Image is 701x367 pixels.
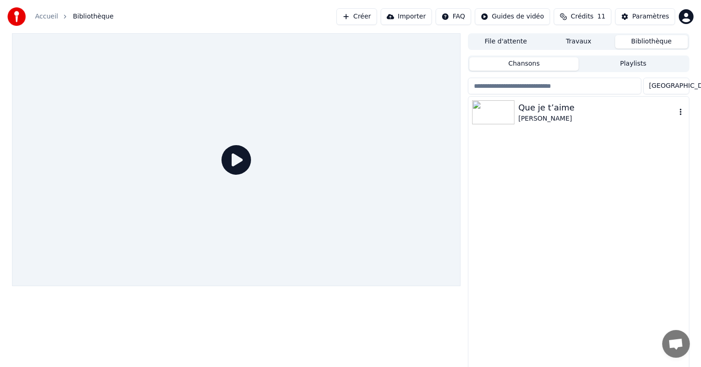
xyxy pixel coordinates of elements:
button: Créer [336,8,377,25]
button: Guides de vidéo [475,8,550,25]
button: FAQ [436,8,471,25]
button: Crédits11 [554,8,611,25]
img: youka [7,7,26,26]
div: Que je t’aime [518,101,676,114]
nav: breadcrumb [35,12,114,21]
a: Ouvrir le chat [662,330,690,358]
a: Accueil [35,12,58,21]
span: Crédits [571,12,593,21]
span: 11 [597,12,605,21]
div: Paramètres [632,12,669,21]
button: Bibliothèque [615,35,688,49]
button: Paramètres [615,8,675,25]
button: File d'attente [469,35,542,49]
button: Chansons [469,57,579,71]
span: Bibliothèque [73,12,114,21]
button: Importer [381,8,432,25]
button: Travaux [542,35,615,49]
div: [PERSON_NAME] [518,114,676,123]
button: Playlists [579,57,688,71]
